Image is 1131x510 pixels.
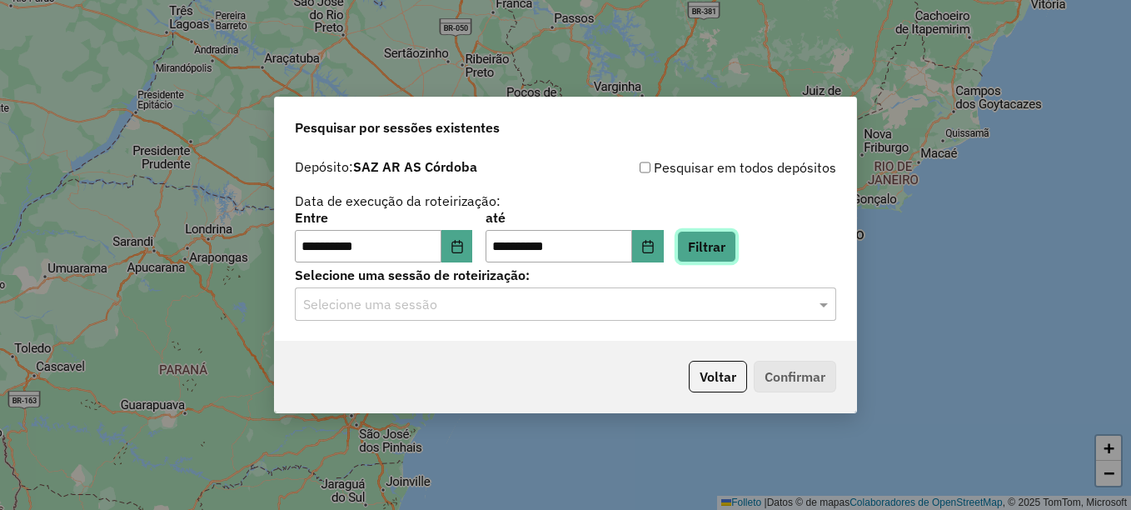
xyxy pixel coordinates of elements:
font: Pesquisar em todos depósitos [654,157,836,177]
label: Data de execução da roteirização: [295,191,501,211]
strong: SAZ AR AS Córdoba [353,158,477,175]
span: Pesquisar por sessões existentes [295,117,500,137]
label: até [486,207,663,227]
label: Selecione uma sessão de roteirização: [295,265,836,285]
label: Depósito: [295,157,477,177]
button: Voltar [689,361,747,392]
button: Filtrar [677,231,736,262]
label: Entre [295,207,472,227]
button: Elija la fecha [632,230,664,263]
button: Elija la fecha [441,230,473,263]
